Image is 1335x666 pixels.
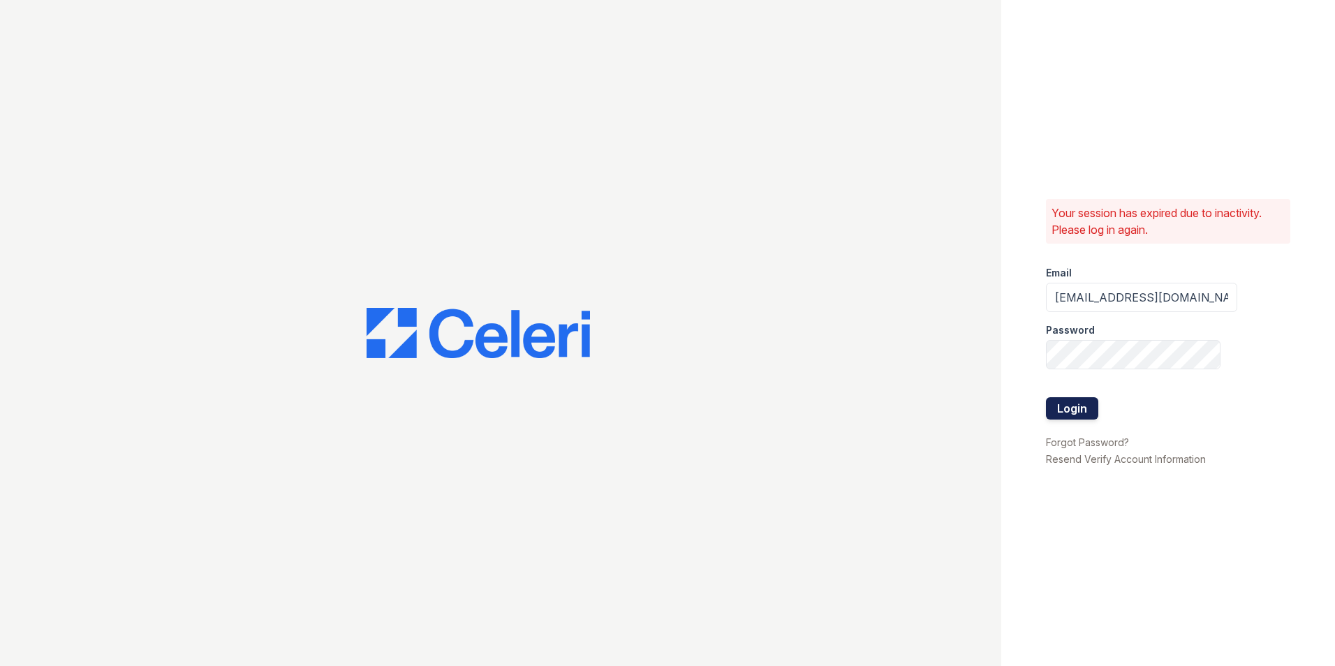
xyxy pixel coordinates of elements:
[1046,266,1072,280] label: Email
[1046,453,1206,465] a: Resend Verify Account Information
[367,308,590,358] img: CE_Logo_Blue-a8612792a0a2168367f1c8372b55b34899dd931a85d93a1a3d3e32e68fde9ad4.png
[1046,323,1095,337] label: Password
[1046,436,1129,448] a: Forgot Password?
[1052,205,1285,238] p: Your session has expired due to inactivity. Please log in again.
[1046,397,1098,420] button: Login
